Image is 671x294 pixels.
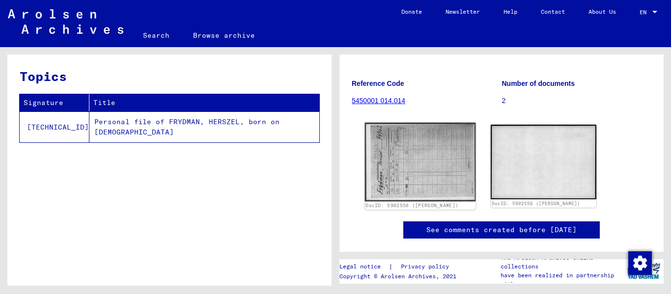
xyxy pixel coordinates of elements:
h3: Topics [20,67,319,86]
img: 002.jpg [491,125,596,199]
div: Change consent [628,251,651,274]
a: 5450001 014.014 [352,97,405,105]
p: The Arolsen Archives online collections [501,253,623,271]
img: Arolsen_neg.svg [8,9,123,34]
a: See comments created before [DATE] [426,225,577,235]
a: Browse archive [181,24,267,47]
a: Search [131,24,181,47]
td: [TECHNICAL_ID] [20,111,89,142]
img: 001.jpg [365,123,476,201]
div: | [339,262,461,272]
a: Privacy policy [393,262,461,272]
img: Change consent [628,251,652,275]
p: 2 [502,96,652,106]
span: EN [640,9,650,16]
b: Number of documents [502,80,575,87]
p: have been realized in partnership with [501,271,623,289]
img: yv_logo.png [625,259,662,283]
a: DocID: 5902556 ([PERSON_NAME]) [365,203,458,209]
th: Signature [20,94,89,111]
a: DocID: 5902556 ([PERSON_NAME]) [492,201,580,206]
a: Legal notice [339,262,389,272]
td: Personal file of FRYDMAN, HERSZEL, born on [DEMOGRAPHIC_DATA] [89,111,319,142]
b: Reference Code [352,80,404,87]
p: Copyright © Arolsen Archives, 2021 [339,272,461,281]
th: Title [89,94,319,111]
